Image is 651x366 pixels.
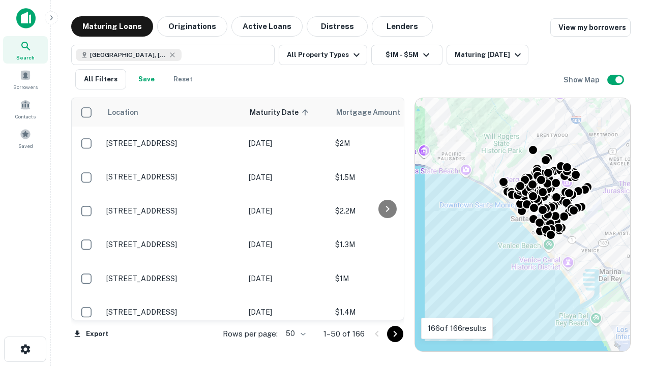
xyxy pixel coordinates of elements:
button: $1M - $5M [371,45,442,65]
th: Maturity Date [244,98,330,127]
button: Distress [307,16,368,37]
p: [STREET_ADDRESS] [106,139,239,148]
p: [DATE] [249,239,325,250]
div: 50 [282,326,307,341]
button: Active Loans [231,16,303,37]
img: capitalize-icon.png [16,8,36,28]
iframe: Chat Widget [600,285,651,333]
th: Mortgage Amount [330,98,442,127]
button: Lenders [372,16,433,37]
p: Rows per page: [223,328,278,340]
button: Export [71,326,111,342]
p: [DATE] [249,205,325,217]
button: [GEOGRAPHIC_DATA], [GEOGRAPHIC_DATA], [GEOGRAPHIC_DATA] [71,45,275,65]
button: Save your search to get updates of matches that match your search criteria. [130,69,163,89]
p: [STREET_ADDRESS] [106,240,239,249]
p: 1–50 of 166 [323,328,365,340]
span: Contacts [15,112,36,120]
p: $2.2M [335,205,437,217]
p: $1.5M [335,172,437,183]
a: View my borrowers [550,18,631,37]
a: Borrowers [3,66,48,93]
p: [STREET_ADDRESS] [106,206,239,216]
p: [STREET_ADDRESS] [106,172,239,181]
span: Location [107,106,138,118]
button: Go to next page [387,326,403,342]
button: Reset [167,69,199,89]
p: [DATE] [249,172,325,183]
a: Saved [3,125,48,152]
p: [DATE] [249,138,325,149]
div: 0 0 [415,98,630,351]
button: All Filters [75,69,126,89]
p: [DATE] [249,273,325,284]
button: Originations [157,16,227,37]
p: $1.4M [335,307,437,318]
button: Maturing Loans [71,16,153,37]
p: $1.3M [335,239,437,250]
span: Search [16,53,35,62]
p: 166 of 166 results [428,322,486,334]
a: Contacts [3,95,48,123]
span: Mortgage Amount [336,106,413,118]
p: [STREET_ADDRESS] [106,274,239,283]
p: $1M [335,273,437,284]
button: All Property Types [279,45,367,65]
a: Search [3,36,48,64]
span: Maturity Date [250,106,312,118]
p: [STREET_ADDRESS] [106,308,239,317]
span: Saved [18,142,33,150]
p: $2M [335,138,437,149]
button: Maturing [DATE] [447,45,528,65]
h6: Show Map [564,74,601,85]
p: [DATE] [249,307,325,318]
span: [GEOGRAPHIC_DATA], [GEOGRAPHIC_DATA], [GEOGRAPHIC_DATA] [90,50,166,59]
th: Location [101,98,244,127]
div: Maturing [DATE] [455,49,524,61]
span: Borrowers [13,83,38,91]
